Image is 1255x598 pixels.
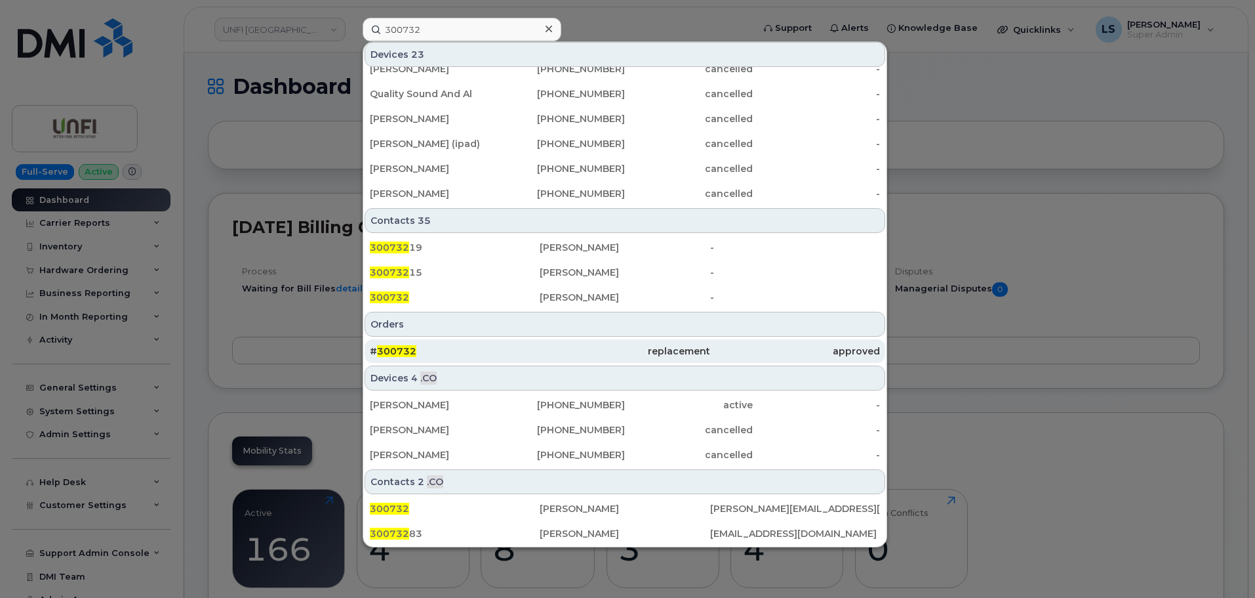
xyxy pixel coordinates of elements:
[498,137,626,150] div: [PHONE_NUMBER]
[625,187,753,200] div: cancelled
[710,241,880,254] div: -
[370,187,498,200] div: [PERSON_NAME]
[370,266,540,279] div: 15
[710,266,880,279] div: -
[365,339,885,363] a: #300732replacementapproved
[370,291,409,303] span: 300732
[625,423,753,437] div: cancelled
[370,267,409,278] span: 300732
[498,87,626,100] div: [PHONE_NUMBER]
[753,87,881,100] div: -
[625,162,753,175] div: cancelled
[365,82,885,106] a: Quality Sound And Al[PHONE_NUMBER]cancelled-
[540,345,709,358] div: replacement
[365,522,885,545] a: 30073283[PERSON_NAME][EMAIL_ADDRESS][DOMAIN_NAME]
[365,57,885,81] a: [PERSON_NAME][PHONE_NUMBER]cancelled-
[753,187,881,200] div: -
[365,42,885,67] div: Devices
[370,423,498,437] div: [PERSON_NAME]
[411,48,424,61] span: 23
[365,132,885,156] a: [PERSON_NAME] (ipad)[PHONE_NUMBER]cancelled-
[370,345,540,358] div: #
[498,112,626,125] div: [PHONE_NUMBER]
[753,398,881,412] div: -
[498,423,626,437] div: [PHONE_NUMBER]
[365,469,885,494] div: Contacts
[370,398,498,412] div: [PERSON_NAME]
[540,266,709,279] div: [PERSON_NAME]
[418,214,431,227] span: 35
[370,62,498,75] div: [PERSON_NAME]
[370,448,498,461] div: [PERSON_NAME]
[753,137,881,150] div: -
[753,448,881,461] div: -
[427,475,443,488] span: .CO
[365,208,885,233] div: Contacts
[625,398,753,412] div: active
[370,137,498,150] div: [PERSON_NAME] (ipad)
[365,393,885,417] a: [PERSON_NAME][PHONE_NUMBER]active-
[625,87,753,100] div: cancelled
[418,475,424,488] span: 2
[540,291,709,304] div: [PERSON_NAME]
[498,448,626,461] div: [PHONE_NUMBER]
[370,87,498,100] div: Quality Sound And Al
[365,497,885,521] a: 300732[PERSON_NAME][PERSON_NAME][EMAIL_ADDRESS][PERSON_NAME][DOMAIN_NAME]
[753,423,881,437] div: -
[625,112,753,125] div: cancelled
[370,503,409,515] span: 300732
[625,448,753,461] div: cancelled
[365,261,885,284] a: 30073215[PERSON_NAME]-
[370,527,540,540] div: 83
[753,162,881,175] div: -
[365,312,885,337] div: Orders
[753,62,881,75] div: -
[411,372,418,385] span: 4
[625,62,753,75] div: cancelled
[370,242,409,253] span: 300732
[365,182,885,205] a: [PERSON_NAME][PHONE_NUMBER]cancelled-
[370,241,540,254] div: 19
[498,398,626,412] div: [PHONE_NUMBER]
[753,112,881,125] div: -
[365,236,885,259] a: 30073219[PERSON_NAME]-
[540,527,709,540] div: [PERSON_NAME]
[365,107,885,131] a: [PERSON_NAME][PHONE_NUMBER]cancelled-
[370,528,409,540] span: 300732
[710,345,880,358] div: approved
[710,502,880,515] div: [PERSON_NAME][EMAIL_ADDRESS][PERSON_NAME][DOMAIN_NAME]
[540,241,709,254] div: [PERSON_NAME]
[710,527,880,540] div: [EMAIL_ADDRESS][DOMAIN_NAME]
[365,157,885,181] a: [PERSON_NAME][PHONE_NUMBER]cancelled-
[710,291,880,304] div: -
[498,162,626,175] div: [PHONE_NUMBER]
[420,372,437,385] span: .CO
[1198,541,1245,588] iframe: Messenger Launcher
[370,112,498,125] div: [PERSON_NAME]
[540,502,709,515] div: [PERSON_NAME]
[365,286,885,309] a: 300732[PERSON_NAME]-
[365,418,885,442] a: [PERSON_NAME][PHONE_NUMBER]cancelled-
[370,162,498,175] div: [PERSON_NAME]
[625,137,753,150] div: cancelled
[498,62,626,75] div: [PHONE_NUMBER]
[498,187,626,200] div: [PHONE_NUMBER]
[365,443,885,467] a: [PERSON_NAME][PHONE_NUMBER]cancelled-
[365,366,885,391] div: Devices
[377,345,416,357] span: 300732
